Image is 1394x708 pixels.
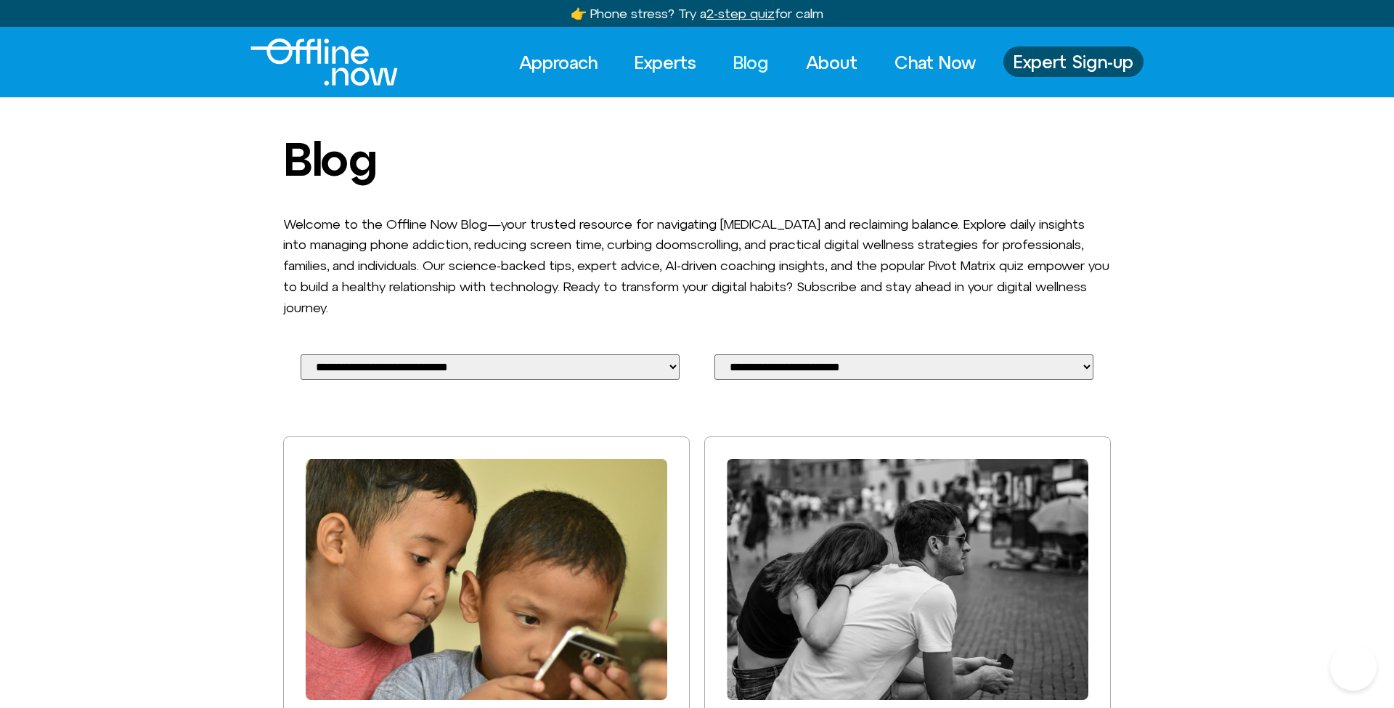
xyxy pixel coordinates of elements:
[301,354,680,380] select: Select Your Blog Post Category
[881,46,989,78] a: Chat Now
[1330,644,1377,691] iframe: Botpress
[793,46,871,78] a: About
[714,354,1093,380] select: Select Your Blog Post Tag
[306,459,667,700] img: Image of two children looking up close at a cell phone
[506,46,611,78] a: Approach
[283,134,1111,184] h1: Blog
[250,38,398,86] img: Offline.Now logo in white. Text of the words offline.now with a line going through the "O"
[571,6,823,21] a: 👉 Phone stress? Try a2-step quizfor calm
[621,46,709,78] a: Experts
[1003,46,1144,77] a: Expert Sign-up
[720,46,782,78] a: Blog
[1014,52,1133,71] span: Expert Sign-up
[250,38,373,86] div: Logo
[283,216,1109,315] span: Welcome to the Offline Now Blog—your trusted resource for navigating [MEDICAL_DATA] and reclaimin...
[727,459,1088,700] a: How Screen Time Quietly Kills Desire in Long-Term Relationships
[306,459,667,700] a: Parenting in an Age of Technology and Fear
[706,6,775,21] u: 2-step quiz
[506,46,989,78] nav: Menu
